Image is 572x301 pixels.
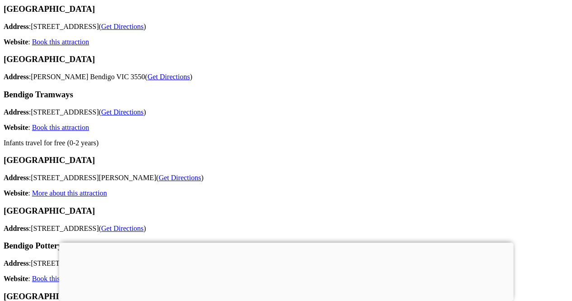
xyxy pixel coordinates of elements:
strong: Website [4,275,28,282]
strong: Address [4,73,29,81]
a: Get Directions [159,174,201,182]
a: Get Directions [101,23,144,30]
strong: Website [4,189,28,197]
strong: Address [4,174,29,182]
h3: [GEOGRAPHIC_DATA] [4,54,568,64]
a: Book this attraction [32,38,89,46]
strong: Address [4,23,29,30]
h3: Bendigo Pottery [4,241,568,251]
h3: [GEOGRAPHIC_DATA] [4,155,568,165]
h3: [GEOGRAPHIC_DATA] [4,206,568,216]
h3: [GEOGRAPHIC_DATA] [4,4,568,14]
p: : [4,189,568,197]
p: : [STREET_ADDRESS] ( ) [4,259,568,268]
strong: Address [4,108,29,116]
a: Book this attraction [32,124,89,131]
strong: Website [4,38,28,46]
a: Get Directions [101,108,144,116]
a: Get Directions [101,225,144,232]
p: : [STREET_ADDRESS][PERSON_NAME] ( ) [4,174,568,182]
a: Book this attraction [32,275,89,282]
p: : [4,38,568,46]
p: : [STREET_ADDRESS] ( ) [4,23,568,31]
p: Infants travel for free (0-2 years) [4,139,568,147]
strong: Address [4,259,29,267]
strong: Website [4,124,28,131]
a: More about this attraction [32,189,107,197]
a: Get Directions [147,73,190,81]
h3: Bendigo Tramways [4,90,568,100]
p: : [4,275,568,283]
strong: Address [4,225,29,232]
iframe: Advertisement [59,243,513,299]
p: : [STREET_ADDRESS] ( ) [4,108,568,116]
p: : [4,124,568,132]
p: : [PERSON_NAME] Bendigo VIC 3550 ( ) [4,73,568,81]
p: : [STREET_ADDRESS] ( ) [4,225,568,233]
